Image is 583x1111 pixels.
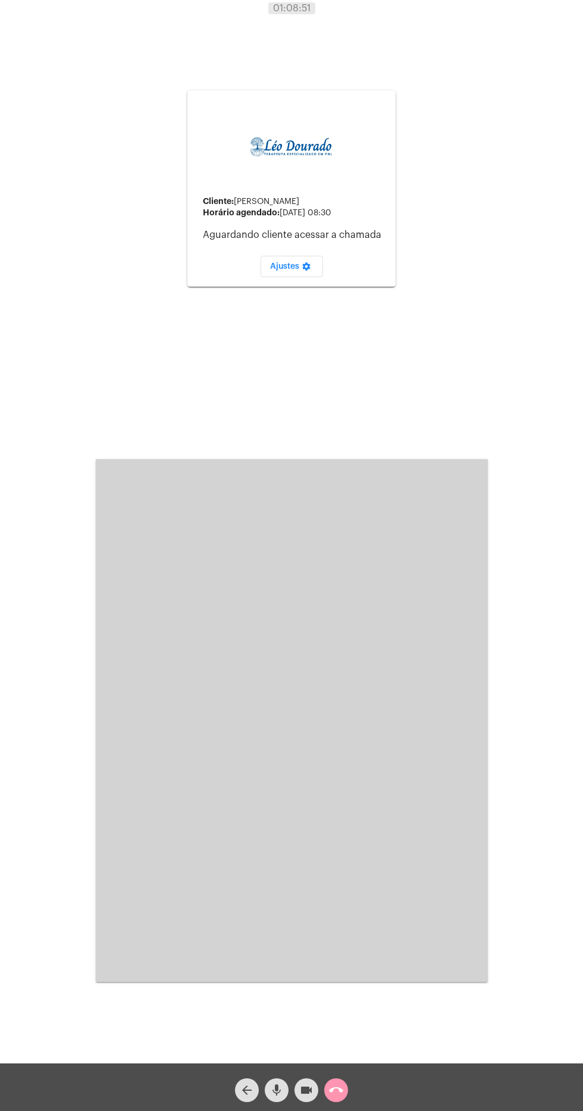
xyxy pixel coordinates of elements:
[273,4,311,13] span: 01:08:51
[299,262,314,276] mat-icon: settings
[203,197,386,206] div: [PERSON_NAME]
[203,208,280,216] strong: Horário agendado:
[299,1083,314,1097] mat-icon: videocam
[270,262,314,271] span: Ajustes
[203,230,386,240] p: Aguardando cliente acessar a chamada
[329,1083,343,1097] mat-icon: call_end
[240,1083,254,1097] mat-icon: arrow_back
[203,208,386,218] div: [DATE] 08:30
[261,256,323,277] button: Ajustes
[250,106,333,189] img: 4c910ca3-f26c-c648-53c7-1a2041c6e520.jpg
[269,1083,284,1097] mat-icon: mic
[203,197,234,205] strong: Cliente:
